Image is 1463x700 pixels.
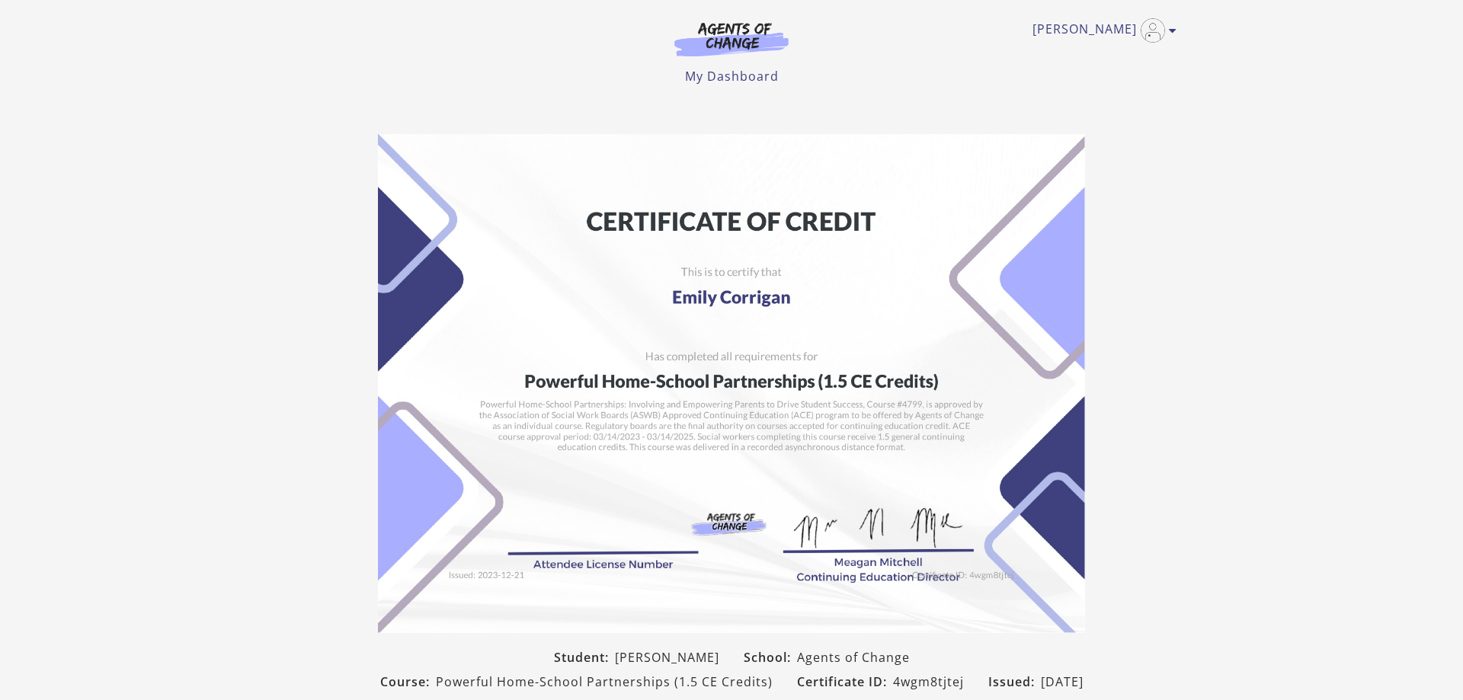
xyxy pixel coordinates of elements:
[797,648,910,666] span: Agents of Change
[378,134,1085,633] img: Certificate
[1041,673,1084,691] span: [DATE]
[893,673,964,691] span: 4wgm8tjtej
[685,68,779,85] a: My Dashboard
[554,648,615,666] span: Student:
[658,21,805,56] img: Agents of Change Logo
[436,673,773,691] span: Powerful Home-School Partnerships (1.5 CE Credits)
[615,648,719,666] span: [PERSON_NAME]
[380,673,436,691] span: Course:
[744,648,797,666] span: School:
[988,673,1041,691] span: Issued:
[1032,18,1169,43] a: Toggle menu
[797,673,893,691] span: Certificate ID:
